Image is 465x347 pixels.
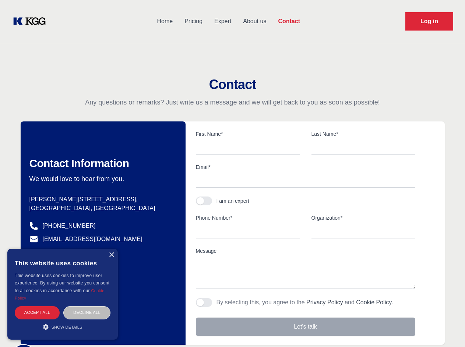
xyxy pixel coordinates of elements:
a: @knowledgegategroup [29,248,103,257]
a: [PHONE_NUMBER] [43,222,96,230]
button: Let's talk [196,318,415,336]
a: Privacy Policy [306,299,343,305]
div: This website uses cookies [15,254,110,272]
p: By selecting this, you agree to the and . [216,298,394,307]
div: Accept all [15,306,60,319]
a: KOL Knowledge Platform: Talk to Key External Experts (KEE) [12,15,52,27]
p: [GEOGRAPHIC_DATA], [GEOGRAPHIC_DATA] [29,204,174,213]
iframe: Chat Widget [428,312,465,347]
div: Show details [15,323,110,330]
label: Phone Number* [196,214,300,222]
a: Cookie Policy [15,288,105,300]
span: This website uses cookies to improve user experience. By using our website you consent to all coo... [15,273,109,293]
a: Home [151,12,179,31]
h2: Contact [9,77,456,92]
a: Cookie Policy [356,299,392,305]
label: Last Name* [311,130,415,138]
a: About us [237,12,272,31]
span: Show details [52,325,82,329]
a: Pricing [179,12,208,31]
div: Close [109,252,114,258]
a: [EMAIL_ADDRESS][DOMAIN_NAME] [43,235,142,244]
label: First Name* [196,130,300,138]
div: Decline all [63,306,110,319]
div: I am an expert [216,197,250,205]
a: Request Demo [405,12,453,31]
label: Email* [196,163,415,171]
h2: Contact Information [29,157,174,170]
p: We would love to hear from you. [29,174,174,183]
p: Any questions or remarks? Just write us a message and we will get back to you as soon as possible! [9,98,456,107]
a: Expert [208,12,237,31]
label: Organization* [311,214,415,222]
p: [PERSON_NAME][STREET_ADDRESS], [29,195,174,204]
a: Contact [272,12,306,31]
label: Message [196,247,415,255]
